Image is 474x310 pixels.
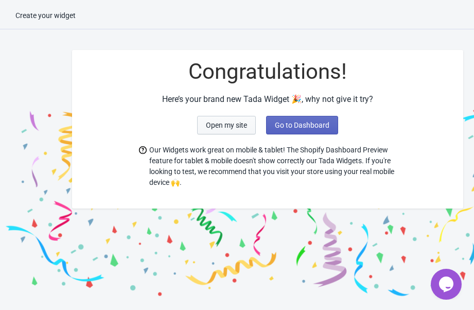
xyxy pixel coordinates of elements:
span: Open my site [206,121,247,129]
button: Open my site [197,116,256,134]
div: Here’s your brand new Tada Widget 🎉, why not give it try? [72,93,463,106]
span: Our Widgets work great on mobile & tablet! The Shopify Dashboard Preview feature for tablet & mob... [149,145,396,188]
span: Go to Dashboard [275,121,329,129]
iframe: chat widget [431,269,464,300]
div: Congratulations! [72,60,463,83]
button: Go to Dashboard [266,116,338,134]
